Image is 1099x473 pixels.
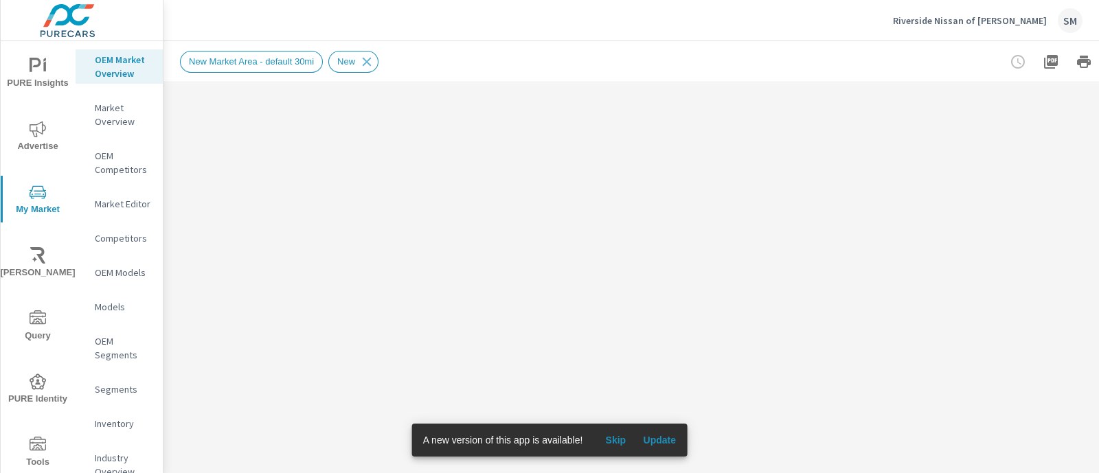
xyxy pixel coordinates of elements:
[95,231,152,245] p: Competitors
[76,413,163,434] div: Inventory
[329,56,363,67] span: New
[599,434,632,446] span: Skip
[5,184,71,218] span: My Market
[5,310,71,344] span: Query
[76,297,163,317] div: Models
[893,14,1047,27] p: Riverside Nissan of [PERSON_NAME]
[76,97,163,132] div: Market Overview
[423,435,583,446] span: A new version of this app is available!
[643,434,676,446] span: Update
[76,262,163,283] div: OEM Models
[593,429,637,451] button: Skip
[181,56,322,67] span: New Market Area - default 30mi
[5,373,71,407] span: PURE Identity
[5,58,71,91] span: PURE Insights
[1058,8,1083,33] div: SM
[637,429,681,451] button: Update
[76,194,163,214] div: Market Editor
[95,197,152,211] p: Market Editor
[95,101,152,128] p: Market Overview
[95,266,152,279] p: OEM Models
[76,331,163,365] div: OEM Segments
[95,334,152,362] p: OEM Segments
[95,53,152,80] p: OEM Market Overview
[95,382,152,396] p: Segments
[76,228,163,249] div: Competitors
[1065,116,1087,138] button: Make Fullscreen
[1070,48,1098,76] button: Print Report
[95,417,152,430] p: Inventory
[5,121,71,154] span: Advertise
[76,49,163,84] div: OEM Market Overview
[185,125,262,139] h5: Market View
[76,146,163,180] div: OEM Competitors
[95,300,152,314] p: Models
[185,140,253,157] p: Last 6 months
[5,437,71,470] span: Tools
[76,379,163,400] div: Segments
[95,149,152,176] p: OEM Competitors
[1037,48,1065,76] button: "Export Report to PDF"
[5,247,71,281] span: [PERSON_NAME]
[328,51,378,73] div: New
